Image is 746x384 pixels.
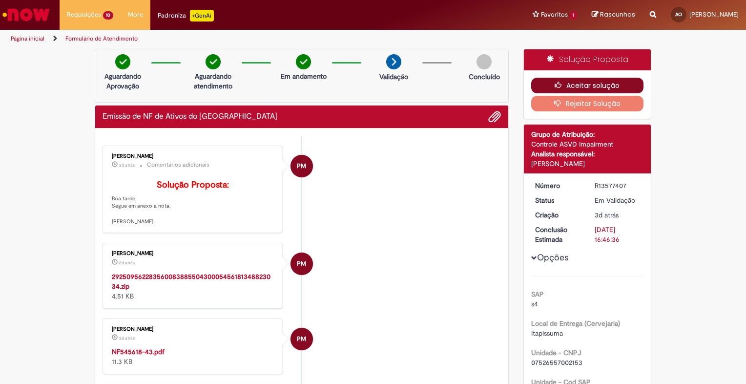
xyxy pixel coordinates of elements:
[290,328,313,350] div: Paola Machado
[119,335,135,341] time: 29/09/2025 16:39:03
[206,54,221,69] img: check-circle-green.png
[531,139,644,149] div: Controle ASVD Impairment
[524,49,651,70] div: Solução Proposta
[531,348,581,357] b: Unidade - CNPJ
[189,71,237,91] p: Aguardando atendimento
[190,10,214,21] p: +GenAi
[528,195,588,205] dt: Status
[592,10,635,20] a: Rascunhos
[112,272,274,301] div: 4.51 KB
[297,327,306,351] span: PM
[112,347,274,366] div: 11.3 KB
[119,260,135,266] span: 2d atrás
[528,225,588,244] dt: Conclusão Estimada
[128,10,143,20] span: More
[531,159,644,169] div: [PERSON_NAME]
[112,180,274,226] p: Boa tarde, Segue em anexo a nota. [PERSON_NAME]
[112,251,274,256] div: [PERSON_NAME]
[528,181,588,191] dt: Número
[103,11,113,20] span: 10
[65,35,138,43] a: Formulário de Atendimento
[297,154,306,178] span: PM
[112,326,274,332] div: [PERSON_NAME]
[570,11,577,20] span: 1
[531,149,644,159] div: Analista responsável:
[7,30,490,48] ul: Trilhas de página
[531,129,644,139] div: Grupo de Atribuição:
[1,5,51,24] img: ServiceNow
[531,78,644,93] button: Aceitar solução
[147,161,209,169] small: Comentários adicionais
[112,347,165,356] a: NF545618-43.pdf
[595,225,640,244] div: [DATE] 16:46:36
[531,290,544,299] b: SAP
[297,252,306,276] span: PM
[531,299,538,308] span: s4
[531,329,563,338] span: Itapissuma
[477,54,492,69] img: img-circle-grey.png
[119,260,135,266] time: 29/09/2025 16:39:03
[528,210,588,220] dt: Criação
[595,195,640,205] div: Em Validação
[119,335,135,341] span: 2d atrás
[157,179,229,191] b: Solução Proposta:
[689,10,739,19] span: [PERSON_NAME]
[112,153,274,159] div: [PERSON_NAME]
[281,71,327,81] p: Em andamento
[595,211,619,219] time: 29/09/2025 14:46:34
[67,10,101,20] span: Requisições
[600,10,635,19] span: Rascunhos
[488,110,501,123] button: Adicionar anexos
[112,272,270,291] a: 29250956228356008388550430005456181348823034.zip
[595,211,619,219] span: 3d atrás
[296,54,311,69] img: check-circle-green.png
[290,253,313,275] div: Paola Machado
[99,71,146,91] p: Aguardando Aprovação
[595,181,640,191] div: R13577407
[531,358,582,367] span: 07526557002153
[115,54,130,69] img: check-circle-green.png
[290,155,313,177] div: Paola Machado
[119,162,135,168] time: 29/09/2025 16:39:07
[158,10,214,21] div: Padroniza
[103,112,277,121] h2: Emissão de NF de Ativos do ASVD Histórico de tíquete
[386,54,401,69] img: arrow-next.png
[469,72,500,82] p: Concluído
[531,96,644,111] button: Rejeitar Solução
[11,35,44,43] a: Página inicial
[119,162,135,168] span: 2d atrás
[675,11,682,18] span: AO
[531,319,620,328] b: Local de Entrega (Cervejaria)
[595,210,640,220] div: 29/09/2025 14:46:34
[541,10,568,20] span: Favoritos
[379,72,408,82] p: Validação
